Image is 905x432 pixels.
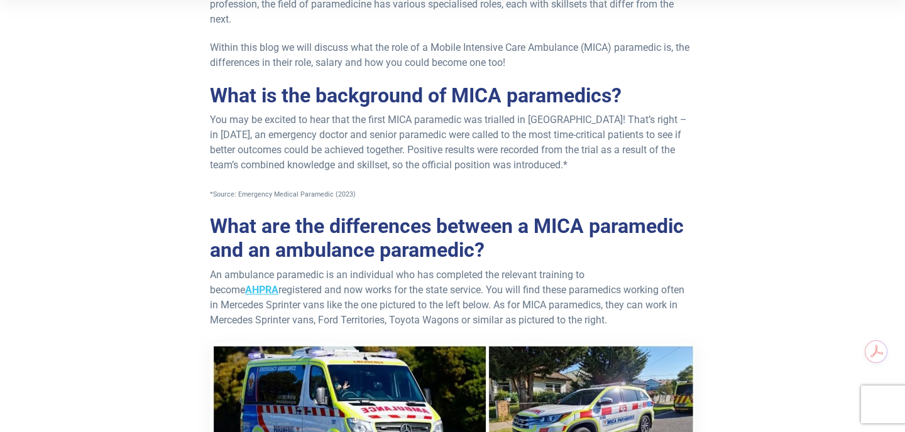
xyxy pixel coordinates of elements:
[210,214,695,262] h2: What are the differences between a MICA paramedic and an ambulance paramedic?
[210,190,356,198] span: *Source: Emergency Medical Paramedic (2023)
[210,40,695,70] p: Within this blog we will discuss what the role of a Mobile Intensive Care Ambulance (MICA) parame...
[210,84,695,107] h2: What is the background of MICA paramedics?
[245,284,278,296] a: AHPRA
[210,112,695,173] p: You may be excited to hear that the first MICA paramedic was trialled in [GEOGRAPHIC_DATA]! That’...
